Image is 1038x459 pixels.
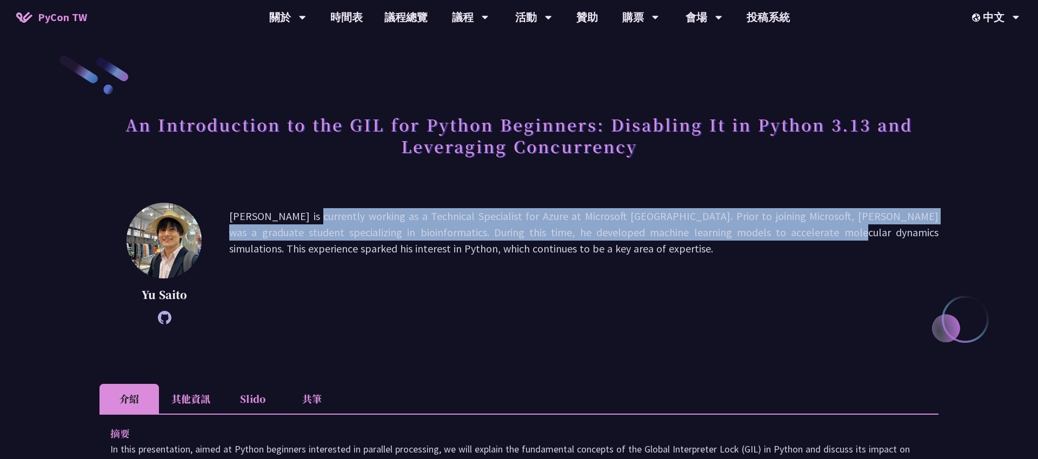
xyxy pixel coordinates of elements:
li: Slido [223,384,282,414]
p: [PERSON_NAME] is currently working as a Technical Specialist for Azure at Microsoft [GEOGRAPHIC_D... [229,208,939,319]
h1: An Introduction to the GIL for Python Beginners: Disabling It in Python 3.13 and Leveraging Concu... [99,108,939,162]
li: 介紹 [99,384,159,414]
p: Yu Saito [127,287,202,303]
img: Locale Icon [972,14,983,22]
a: PyCon TW [5,4,98,31]
li: 其他資訊 [159,384,223,414]
span: PyCon TW [38,9,87,25]
li: 共筆 [282,384,342,414]
img: Home icon of PyCon TW 2025 [16,12,32,23]
img: Yu Saito [127,203,202,278]
p: 摘要 [110,425,906,441]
